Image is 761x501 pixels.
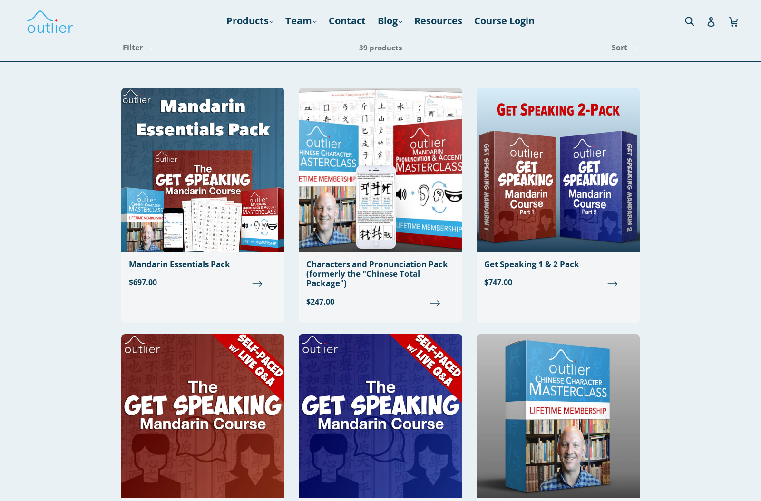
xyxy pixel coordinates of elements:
span: $697.00 [129,277,277,288]
img: Get Speaking 1 & 2 Pack [477,88,640,252]
span: 39 products [359,43,402,52]
a: Contact [324,12,371,29]
span: $247.00 [306,296,454,308]
div: Mandarin Essentials Pack [129,260,277,269]
div: Get Speaking 1 & 2 Pack [484,260,632,269]
a: Resources [410,12,467,29]
input: Search [683,11,709,30]
span: $747.00 [484,277,632,288]
a: Get Speaking 1 & 2 Pack $747.00 [477,88,640,296]
img: Outlier Chinese Character Masterclass Outlier Linguistics [477,334,640,498]
a: Course Login [469,12,539,29]
a: Characters and Pronunciation Pack (formerly the "Chinese Total Package") $247.00 [299,88,462,315]
img: Get Speaking Mandarin Part 2 [299,334,462,498]
a: Team [281,12,322,29]
a: Blog [373,12,407,29]
a: Mandarin Essentials Pack $697.00 [121,88,284,296]
img: Outlier Linguistics [26,7,74,35]
div: Characters and Pronunciation Pack (formerly the "Chinese Total Package") [306,260,454,289]
img: Mandarin Essentials Pack [121,88,284,252]
img: Chinese Total Package Outlier Linguistics [299,88,462,252]
a: Products [222,12,278,29]
img: Get Speaking Mandarin Course [121,334,284,498]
